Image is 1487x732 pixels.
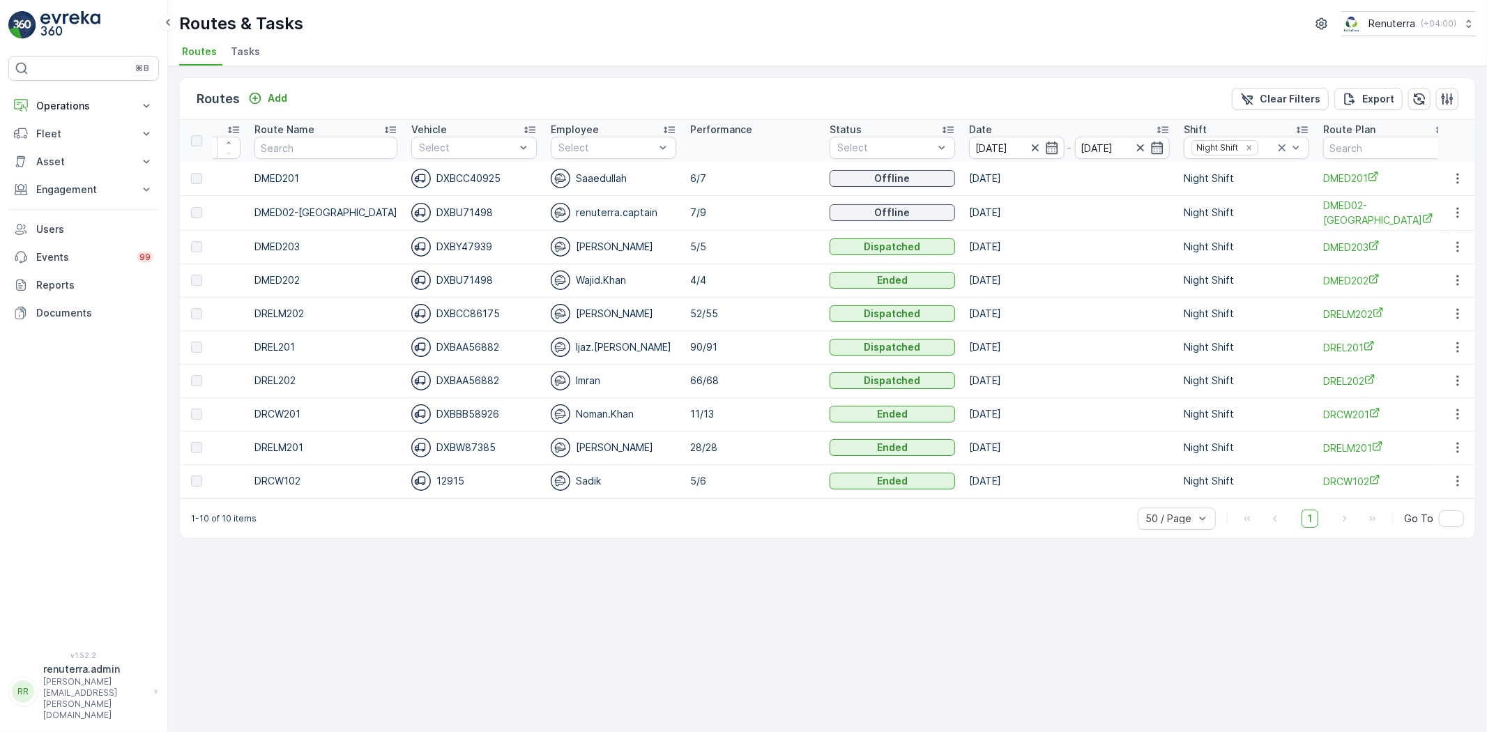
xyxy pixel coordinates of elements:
[690,340,816,354] p: 90/91
[411,203,537,222] div: DXBU71498
[551,404,570,424] img: svg%3e
[1184,273,1309,287] p: Night Shift
[8,243,159,271] a: Events99
[8,651,159,659] span: v 1.52.2
[1067,139,1072,156] p: -
[254,206,397,220] p: DMED02-[GEOGRAPHIC_DATA]
[179,13,303,35] p: Routes & Tasks
[411,404,431,424] img: svg%3e
[8,11,36,39] img: logo
[864,307,921,321] p: Dispatched
[1192,141,1240,154] div: Night Shift
[1184,407,1309,421] p: Night Shift
[551,304,570,323] img: svg%3e
[254,374,397,388] p: DREL202
[864,340,921,354] p: Dispatched
[243,90,293,107] button: Add
[1362,92,1394,106] p: Export
[411,371,431,390] img: svg%3e
[36,222,153,236] p: Users
[551,237,676,257] div: [PERSON_NAME]
[558,141,655,155] p: Select
[1184,441,1309,455] p: Night Shift
[1323,199,1449,227] span: DMED02-[GEOGRAPHIC_DATA]
[830,406,955,422] button: Ended
[551,337,570,357] img: svg%3e
[690,407,816,421] p: 11/13
[254,171,397,185] p: DMED201
[8,120,159,148] button: Fleet
[1323,340,1449,355] a: DREL201
[411,304,537,323] div: DXBCC86175
[551,123,599,137] p: Employee
[1323,374,1449,388] a: DREL202
[1323,273,1449,288] a: DMED202
[551,471,676,491] div: Sadik
[1242,142,1257,153] div: Remove Night Shift
[969,137,1065,159] input: dd/mm/yyyy
[191,275,202,286] div: Toggle Row Selected
[962,364,1177,397] td: [DATE]
[411,438,537,457] div: DXBW87385
[864,374,921,388] p: Dispatched
[1184,340,1309,354] p: Night Shift
[864,240,921,254] p: Dispatched
[8,176,159,204] button: Engagement
[411,169,431,188] img: svg%3e
[962,162,1177,195] td: [DATE]
[411,270,537,290] div: DXBU71498
[135,63,149,74] p: ⌘B
[830,238,955,255] button: Dispatched
[1421,18,1456,29] p: ( +04:00 )
[254,240,397,254] p: DMED203
[551,438,570,457] img: svg%3e
[1341,16,1363,31] img: Screenshot_2024-07-26_at_13.33.01.png
[962,230,1177,264] td: [DATE]
[1184,171,1309,185] p: Night Shift
[1404,512,1433,526] span: Go To
[1323,407,1449,422] span: DRCW201
[191,207,202,218] div: Toggle Row Selected
[1184,206,1309,220] p: Night Shift
[191,409,202,420] div: Toggle Row Selected
[411,404,537,424] div: DXBBB58926
[1323,441,1449,455] a: DRELM201
[830,339,955,356] button: Dispatched
[962,330,1177,364] td: [DATE]
[411,123,447,137] p: Vehicle
[690,374,816,388] p: 66/68
[551,169,676,188] div: Saaedullah
[551,203,570,222] img: svg%3e
[875,206,910,220] p: Offline
[182,45,217,59] span: Routes
[690,171,816,185] p: 6/7
[551,169,570,188] img: svg%3e
[1075,137,1170,159] input: dd/mm/yyyy
[877,474,908,488] p: Ended
[690,240,816,254] p: 5/5
[551,371,676,390] div: Imran
[830,473,955,489] button: Ended
[43,662,148,676] p: renuterra.admin
[411,203,431,222] img: svg%3e
[1323,474,1449,489] span: DRCW102
[690,273,816,287] p: 4/4
[690,307,816,321] p: 52/55
[411,471,537,491] div: 12915
[1184,474,1309,488] p: Night Shift
[191,475,202,487] div: Toggle Row Selected
[551,237,570,257] img: svg%3e
[40,11,100,39] img: logo_light-DOdMpM7g.png
[411,337,537,357] div: DXBAA56882
[191,513,257,524] p: 1-10 of 10 items
[254,474,397,488] p: DRCW102
[8,662,159,721] button: RRrenuterra.admin[PERSON_NAME][EMAIL_ADDRESS][PERSON_NAME][DOMAIN_NAME]
[411,438,431,457] img: svg%3e
[36,306,153,320] p: Documents
[191,342,202,353] div: Toggle Row Selected
[1323,199,1449,227] a: DMED02-Khawaneej Yard
[411,237,537,257] div: DXBY47939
